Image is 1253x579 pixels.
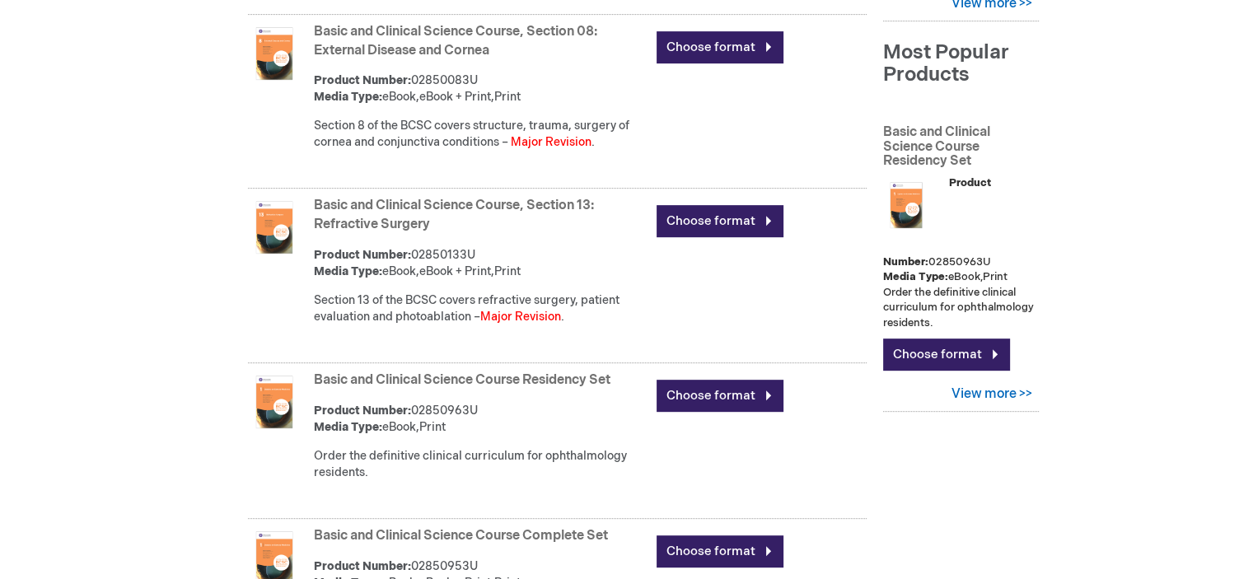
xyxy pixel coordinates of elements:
[314,73,411,87] strong: Product Number:
[314,420,382,434] strong: Media Type:
[480,310,561,324] font: Major Revision
[657,205,783,237] a: Choose format
[314,448,649,481] div: Order the definitive clinical curriculum for ophthalmology residents.
[314,247,649,280] div: 02850133U eBook,eBook + Print,Print
[883,176,991,268] strong: Product Number:
[314,372,610,388] a: Basic and Clinical Science Course Residency Set
[883,42,1038,86] h2: Most Popular Products
[314,72,649,105] div: 02850083U eBook,eBook + Print,Print
[248,376,301,428] img: 02850963u_47.png
[248,27,301,80] img: 02850083u_45.png
[883,182,929,228] img: 02850963u_47.png
[314,559,411,573] strong: Product Number:
[248,201,301,254] img: 02850133u_46.png
[883,270,948,283] strong: Media Type:
[511,135,591,149] font: Major Revision
[314,248,411,262] strong: Product Number:
[883,339,1010,371] a: Choose format
[314,404,411,418] strong: Product Number:
[314,264,382,278] strong: Media Type:
[314,292,649,325] div: Section 13 of the BCSC covers refractive surgery, patient evaluation and photoablation – .
[657,535,783,567] a: Choose format
[314,403,649,436] div: 02850963U eBook,Print
[657,31,783,63] a: Choose format
[883,379,1038,411] a: View more >>
[314,118,649,151] div: Section 8 of the BCSC covers structure, trauma, surgery of cornea and conjunctiva conditions – .
[314,24,597,58] a: Basic and Clinical Science Course, Section 08: External Disease and Cornea
[883,119,1038,175] a: Basic and Clinical Science Course Residency Set
[314,198,594,232] a: Basic and Clinical Science Course, Section 13: Refractive Surgery
[314,90,382,104] strong: Media Type:
[314,528,608,544] a: Basic and Clinical Science Course Complete Set
[883,285,1038,331] p: Order the definitive clinical curriculum for ophthalmology residents.
[657,380,783,412] a: Choose format
[883,175,1038,285] div: 02850963U eBook,Print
